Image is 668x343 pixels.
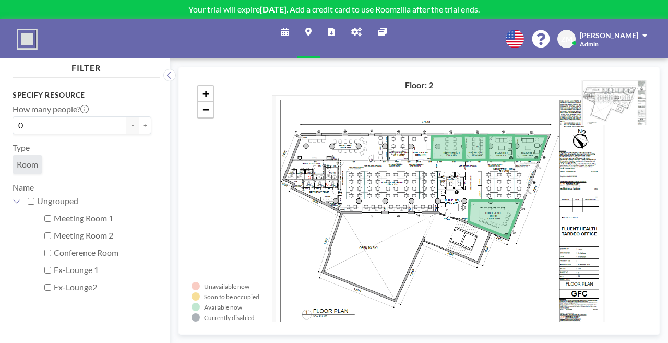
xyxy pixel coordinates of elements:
[13,90,151,100] h3: Specify resource
[581,80,647,125] img: 6734a590f2bc09875ba46cd35d505423.png
[17,29,38,50] img: organization-logo
[204,303,242,311] div: Available now
[37,196,151,206] label: Ungrouped
[126,116,139,134] button: -
[13,104,89,114] label: How many people?
[581,127,586,137] label: 2
[405,80,433,90] h4: Floor: 2
[204,282,249,290] div: Unavailable now
[54,247,151,258] label: Conference Room
[54,213,151,223] label: Meeting Room 1
[198,102,213,117] a: Zoom out
[13,143,30,153] label: Type
[54,282,151,292] label: Ex-Lounge2
[54,230,151,241] label: Meeting Room 2
[139,116,151,134] button: +
[198,86,213,102] a: Zoom in
[580,40,599,48] span: Admin
[54,265,151,275] label: Ex-Lounge 1
[17,159,38,170] span: Room
[580,31,638,40] span: [PERSON_NAME]
[13,182,34,192] label: Name
[561,34,572,44] span: ZM
[204,314,255,322] div: Currently disabled
[202,87,209,100] span: +
[204,293,259,301] div: Soon to be occupied
[202,103,209,116] span: −
[13,58,160,73] h4: FILTER
[260,4,287,14] b: [DATE]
